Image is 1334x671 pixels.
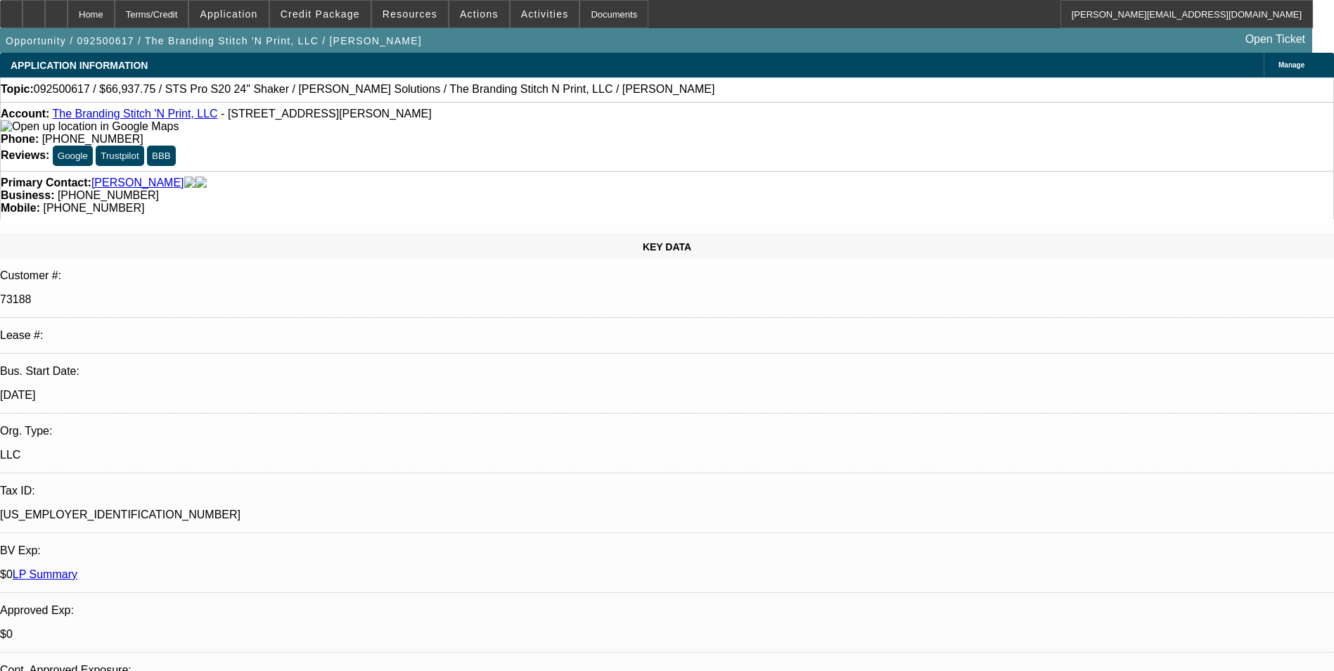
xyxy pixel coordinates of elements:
[1278,61,1304,69] span: Manage
[58,189,159,201] span: [PHONE_NUMBER]
[200,8,257,20] span: Application
[52,108,217,120] a: The Branding Stitch 'N Print, LLC
[147,146,176,166] button: BBB
[1,177,91,189] strong: Primary Contact:
[91,177,184,189] a: [PERSON_NAME]
[184,177,195,189] img: facebook-icon.png
[1,133,39,145] strong: Phone:
[1,83,34,96] strong: Topic:
[34,83,715,96] span: 092500617 / $66,937.75 / STS Pro S20 24" Shaker / [PERSON_NAME] Solutions / The Branding Stitch N...
[1240,27,1311,51] a: Open Ticket
[1,120,179,133] img: Open up location in Google Maps
[1,202,40,214] strong: Mobile:
[449,1,509,27] button: Actions
[270,1,371,27] button: Credit Package
[460,8,499,20] span: Actions
[43,202,144,214] span: [PHONE_NUMBER]
[521,8,569,20] span: Activities
[1,108,49,120] strong: Account:
[96,146,143,166] button: Trustpilot
[383,8,437,20] span: Resources
[643,241,691,253] span: KEY DATA
[53,146,93,166] button: Google
[221,108,432,120] span: - [STREET_ADDRESS][PERSON_NAME]
[11,60,148,71] span: APPLICATION INFORMATION
[1,120,179,132] a: View Google Maps
[511,1,579,27] button: Activities
[1,149,49,161] strong: Reviews:
[6,35,422,46] span: Opportunity / 092500617 / The Branding Stitch 'N Print, LLC / [PERSON_NAME]
[189,1,268,27] button: Application
[1,189,54,201] strong: Business:
[195,177,207,189] img: linkedin-icon.png
[372,1,448,27] button: Resources
[281,8,360,20] span: Credit Package
[42,133,143,145] span: [PHONE_NUMBER]
[13,568,77,580] a: LP Summary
